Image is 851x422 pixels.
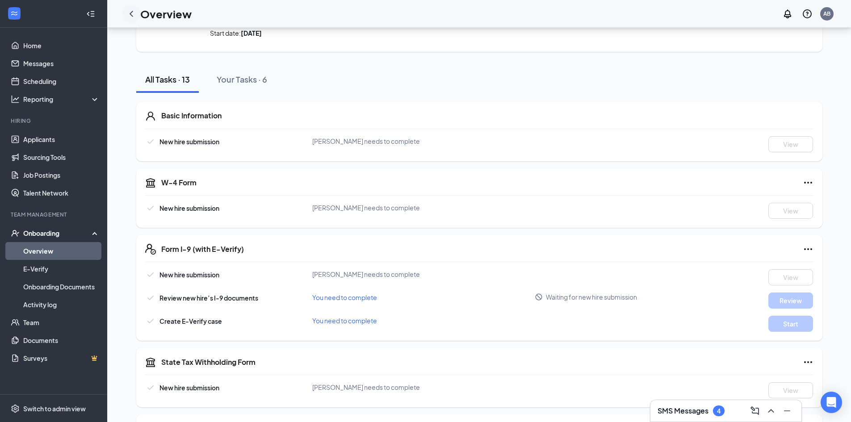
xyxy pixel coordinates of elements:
[145,74,190,85] div: All Tasks · 13
[23,296,100,313] a: Activity log
[145,292,156,303] svg: Checkmark
[126,8,137,19] svg: ChevronLeft
[312,204,420,212] span: [PERSON_NAME] needs to complete
[145,269,156,280] svg: Checkmark
[145,316,156,326] svg: Checkmark
[241,29,262,37] strong: [DATE]
[535,293,543,301] svg: Blocked
[658,406,708,416] h3: SMS Messages
[23,331,100,349] a: Documents
[312,293,377,301] span: You need to complete
[161,357,256,367] h5: State Tax Withholding Form
[159,317,222,325] span: Create E-Verify case
[11,404,20,413] svg: Settings
[802,8,813,19] svg: QuestionInfo
[768,203,813,219] button: View
[23,54,100,72] a: Messages
[217,74,267,85] div: Your Tasks · 6
[86,9,95,18] svg: Collapse
[768,292,813,309] button: Review
[312,317,377,325] span: You need to complete
[312,383,420,391] span: [PERSON_NAME] needs to complete
[11,117,98,125] div: Hiring
[11,229,20,238] svg: UserCheck
[23,130,100,148] a: Applicants
[803,244,813,255] svg: Ellipses
[159,294,258,302] span: Review new hire’s I-9 documents
[23,404,86,413] div: Switch to admin view
[803,177,813,188] svg: Ellipses
[782,8,793,19] svg: Notifications
[159,384,219,392] span: New hire submission
[145,244,156,255] svg: FormI9EVerifyIcon
[748,404,762,418] button: ComposeMessage
[159,138,219,146] span: New hire submission
[145,111,156,121] svg: User
[546,292,637,301] span: Waiting for new hire submission
[140,6,192,21] h1: Overview
[823,10,830,17] div: AB
[23,349,100,367] a: SurveysCrown
[23,95,100,104] div: Reporting
[145,382,156,393] svg: Checkmark
[145,203,156,213] svg: Checkmark
[312,270,420,278] span: [PERSON_NAME] needs to complete
[766,405,776,416] svg: ChevronUp
[750,405,760,416] svg: ComposeMessage
[159,271,219,279] span: New hire submission
[161,178,197,188] h5: W-4 Form
[717,407,721,415] div: 4
[821,392,842,413] div: Open Intercom Messenger
[23,148,100,166] a: Sourcing Tools
[145,357,156,368] svg: TaxGovernmentIcon
[23,242,100,260] a: Overview
[782,405,792,416] svg: Minimize
[764,404,778,418] button: ChevronUp
[23,72,100,90] a: Scheduling
[159,204,219,212] span: New hire submission
[768,136,813,152] button: View
[10,9,19,18] svg: WorkstreamLogo
[161,111,222,121] h5: Basic Information
[23,278,100,296] a: Onboarding Documents
[768,316,813,332] button: Start
[803,357,813,368] svg: Ellipses
[210,29,706,38] span: Start date:
[23,184,100,202] a: Talent Network
[145,177,156,188] svg: TaxGovernmentIcon
[768,382,813,398] button: View
[312,137,420,145] span: [PERSON_NAME] needs to complete
[768,269,813,285] button: View
[23,229,92,238] div: Onboarding
[161,244,244,254] h5: Form I-9 (with E-Verify)
[145,136,156,147] svg: Checkmark
[23,166,100,184] a: Job Postings
[780,404,794,418] button: Minimize
[11,211,98,218] div: Team Management
[23,313,100,331] a: Team
[11,95,20,104] svg: Analysis
[23,37,100,54] a: Home
[23,260,100,278] a: E-Verify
